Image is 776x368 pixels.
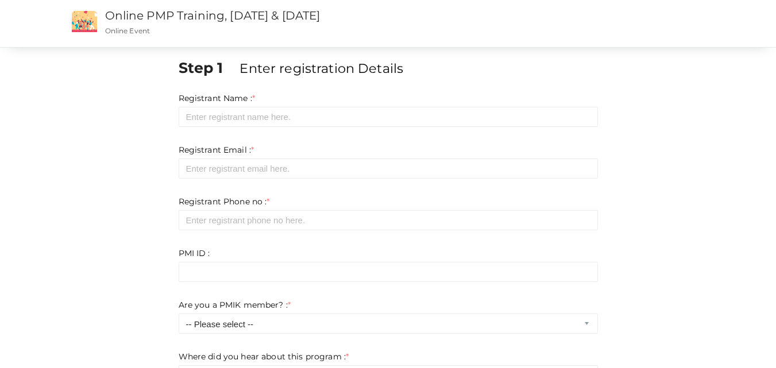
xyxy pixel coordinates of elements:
p: Online Event [105,26,493,36]
a: Online PMP Training, [DATE] & [DATE] [105,9,321,22]
label: Registrant Name : [179,92,256,104]
input: Enter registrant phone no here. [179,210,598,230]
label: PMI ID : [179,247,210,259]
label: Enter registration Details [240,59,403,78]
input: Enter registrant name here. [179,107,598,127]
label: Registrant Phone no : [179,196,270,207]
label: Step 1 [179,57,238,78]
img: event2.png [72,11,97,32]
input: Enter registrant email here. [179,158,598,179]
label: Where did you hear about this program : [179,351,349,362]
label: Are you a PMIK member? : [179,299,291,311]
label: Registrant Email : [179,144,254,156]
